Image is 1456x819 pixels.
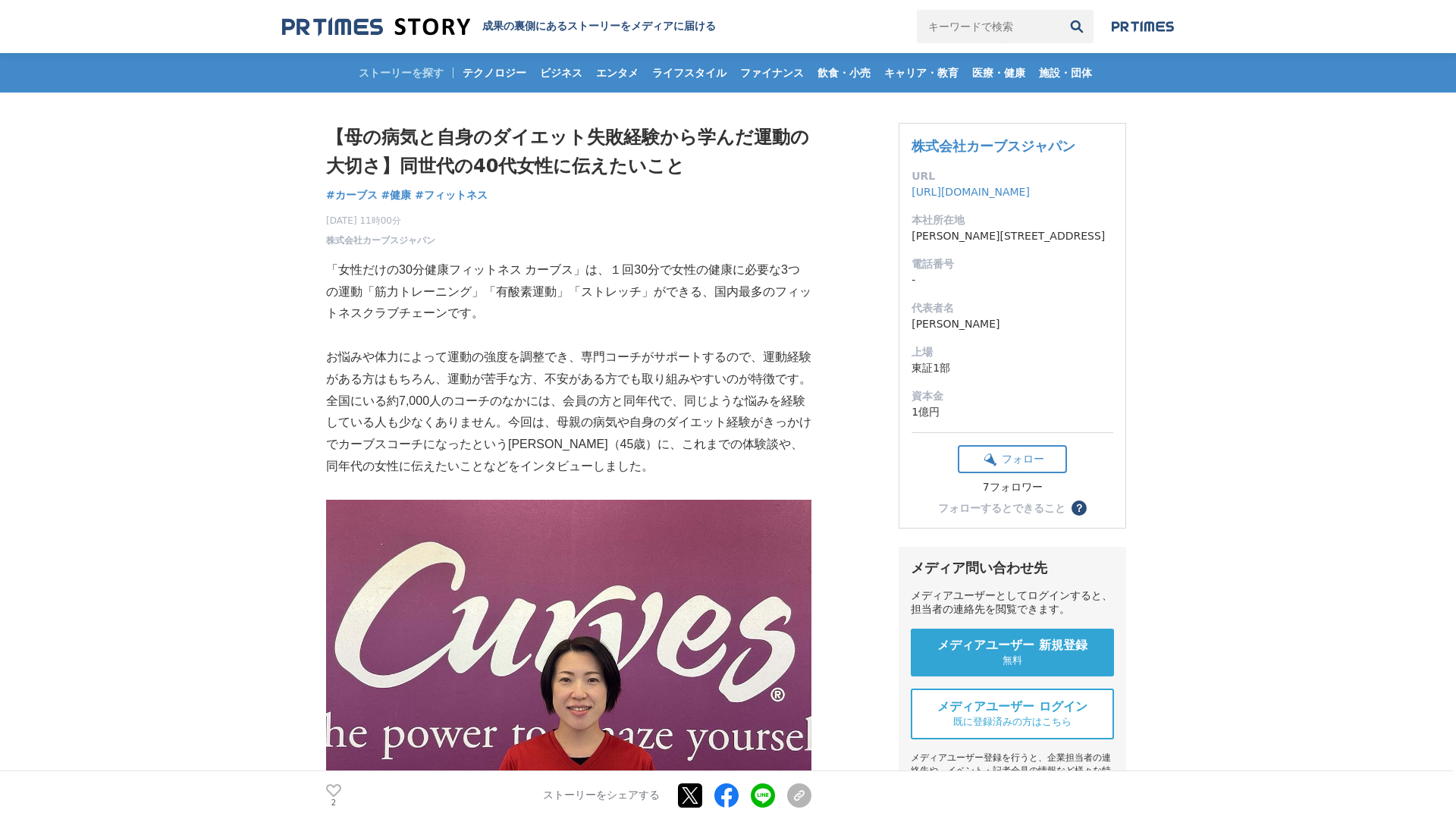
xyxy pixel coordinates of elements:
[415,187,488,203] a: #フィットネス
[911,589,1114,617] div: メディアユーザーとしてログインすると、担当者の連絡先を閲覧できます。
[1112,20,1174,33] img: prtimes
[1003,654,1022,667] span: 無料
[911,629,1114,676] a: メディアユーザー 新規登録 無料
[912,256,1113,272] dt: 電話番号
[646,53,733,93] a: ライフスタイル
[912,272,1113,288] dd: -
[912,360,1113,376] dd: 東証1部
[937,638,1087,654] span: メディアユーザー 新規登録
[911,689,1114,739] a: メディアユーザー ログイン 既に登録済みの方はこちら
[912,300,1113,316] dt: 代表者名
[457,66,532,80] span: テクノロジー
[912,212,1113,228] dt: 本社所在地
[811,66,877,80] span: 飲食・小売
[457,53,532,93] a: テクノロジー
[326,799,341,806] p: 2
[326,234,435,247] a: 株式会社カーブスジャパン
[937,699,1087,715] span: メディアユーザー ログイン
[911,752,1114,816] div: メディアユーザー登録を行うと、企業担当者の連絡先や、イベント・記者会見の情報など様々な特記情報を閲覧できます。 ※内容はストーリー・プレスリリースにより異なります。
[1072,500,1087,516] button: ？
[415,188,488,202] span: #フィットネス
[1033,66,1098,80] span: 施設・団体
[912,404,1113,420] dd: 1億円
[938,503,1065,513] div: フォローするとできること
[734,53,810,93] a: ファイナンス
[912,168,1113,184] dt: URL
[590,53,645,93] a: エンタメ
[878,53,965,93] a: キャリア・教育
[282,17,470,37] img: 成果の裏側にあるストーリーをメディアに届ける
[953,715,1072,729] span: 既に登録済みの方はこちら
[326,259,811,325] p: 「女性だけの30分健康フィットネス カーブス」は、１回30分で女性の健康に必要な3つの運動「筋力トレーニング」「有酸素運動」「ストレッチ」ができる、国内最多のフィットネスクラブチェーンです。
[734,66,810,80] span: ファイナンス
[912,388,1113,404] dt: 資本金
[912,316,1113,332] dd: [PERSON_NAME]
[646,66,733,80] span: ライフスタイル
[966,53,1031,93] a: 医療・健康
[912,344,1113,360] dt: 上場
[326,188,378,202] span: #カーブス
[912,228,1113,244] dd: [PERSON_NAME][STREET_ADDRESS]
[878,66,965,80] span: キャリア・教育
[911,559,1114,577] div: メディア問い合わせ先
[912,138,1075,154] a: 株式会社カーブスジャパン
[482,20,716,33] h2: 成果の裏側にあるストーリーをメディアに届ける
[326,187,378,203] a: #カーブス
[282,17,716,37] a: 成果の裏側にあるストーリーをメディアに届ける 成果の裏側にあるストーリーをメディアに届ける
[534,66,588,80] span: ビジネス
[1074,503,1084,513] span: ？
[326,214,435,227] span: [DATE] 11時00分
[326,123,811,181] h1: 【母の病気と自身のダイエット失敗経験から学んだ運動の大切さ】同世代の40代女性に伝えたいこと
[326,391,811,478] p: 全国にいる約7,000人のコーチのなかには、会員の方と同年代で、同じような悩みを経験している人も少なくありません。今回は、母親の病気や自身のダイエット経験がきっかけでカーブスコーチになったという...
[381,187,412,203] a: #健康
[590,66,645,80] span: エンタメ
[543,789,660,802] p: ストーリーをシェアする
[534,53,588,93] a: ビジネス
[912,186,1030,198] a: [URL][DOMAIN_NAME]
[1060,10,1094,43] button: 検索
[1033,53,1098,93] a: 施設・団体
[811,53,877,93] a: 飲食・小売
[326,347,811,391] p: お悩みや体力によって運動の強度を調整でき、専門コーチがサポートするので、運動経験がある方はもちろん、運動が苦手な方、不安がある方でも取り組みやすいのが特徴です。
[958,445,1067,473] button: フォロー
[381,188,412,202] span: #健康
[958,481,1067,494] div: 7フォロワー
[917,10,1060,43] input: キーワードで検索
[966,66,1031,80] span: 医療・健康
